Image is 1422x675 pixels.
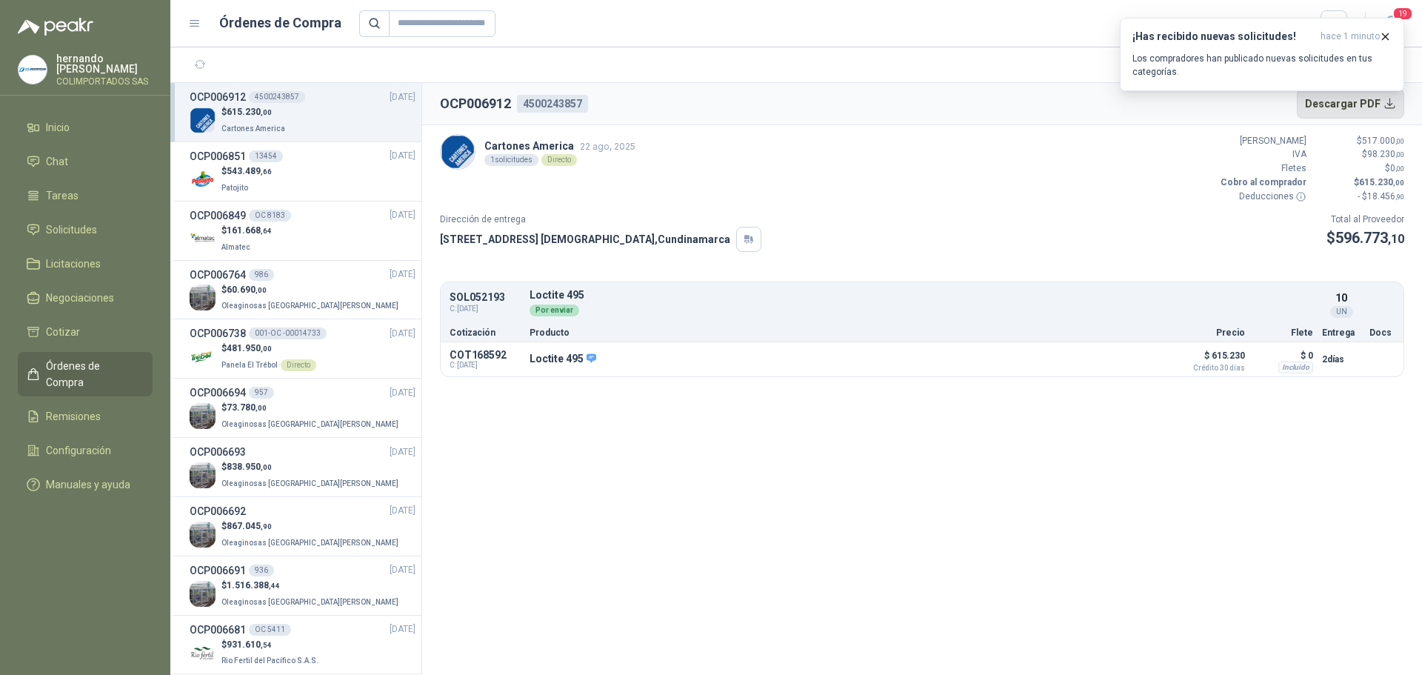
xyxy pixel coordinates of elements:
div: OC 8183 [249,210,291,222]
span: Oleaginosas [GEOGRAPHIC_DATA][PERSON_NAME] [221,479,398,488]
a: OCP006738001-OC -00014733[DATE] Company Logo$481.950,00Panela El TrébolDirecto [190,325,415,372]
p: $ [221,105,288,119]
span: Inicio [46,119,70,136]
h3: OCP006694 [190,385,246,401]
p: $ [221,460,401,474]
button: ¡Has recibido nuevas solicitudes!hace 1 minuto Los compradores han publicado nuevas solicitudes e... [1120,18,1404,91]
h3: OCP006849 [190,207,246,224]
img: Company Logo [190,344,216,370]
img: Company Logo [190,226,216,252]
span: Chat [46,153,68,170]
p: $ [1315,134,1404,148]
div: Directo [541,154,577,166]
span: C: [DATE] [450,361,521,370]
p: Precio [1171,328,1245,337]
p: $ [221,579,401,593]
p: Entrega [1322,328,1361,337]
p: Cartones America [484,138,635,154]
img: Logo peakr [18,18,93,36]
a: Cotizar [18,318,153,346]
h3: OCP006851 [190,148,246,164]
span: Rio Fertil del Pacífico S.A.S. [221,656,318,665]
h3: OCP006691 [190,562,246,579]
span: ,90 [261,522,272,531]
span: ,44 [269,582,280,590]
span: [DATE] [390,386,415,400]
p: Producto [530,328,1162,337]
a: OCP006694957[DATE] Company Logo$73.780,00Oleaginosas [GEOGRAPHIC_DATA][PERSON_NAME] [190,385,415,431]
a: Negociaciones [18,284,153,312]
span: ,00 [1395,150,1404,159]
div: 4500243857 [517,95,588,113]
div: 001-OC -00014733 [249,327,327,339]
span: [DATE] [390,622,415,636]
p: Cotización [450,328,521,337]
span: C: [DATE] [450,303,521,315]
span: 867.045 [227,521,272,531]
h3: OCP006693 [190,444,246,460]
h1: Órdenes de Compra [219,13,341,33]
a: Manuales y ayuda [18,470,153,499]
span: Solicitudes [46,222,97,238]
div: Incluido [1278,362,1313,373]
p: $ [221,519,401,533]
img: Company Logo [19,56,47,84]
h3: ¡Has recibido nuevas solicitudes! [1132,30,1315,43]
p: Loctite 495 [530,290,1313,301]
span: ,00 [261,345,272,353]
p: [PERSON_NAME] [1218,134,1306,148]
a: Remisiones [18,402,153,430]
span: Oleaginosas [GEOGRAPHIC_DATA][PERSON_NAME] [221,302,398,310]
span: ,66 [261,167,272,176]
p: Deducciones [1218,190,1306,204]
p: $ [221,342,316,356]
span: Configuración [46,442,111,459]
span: 19 [1392,7,1413,21]
span: 615.230 [1359,177,1404,187]
span: ,00 [256,286,267,294]
span: 73.780 [227,402,267,413]
a: OCP006849OC 8183[DATE] Company Logo$161.668,64Almatec [190,207,415,254]
div: 957 [249,387,274,399]
p: Docs [1369,328,1395,337]
span: Patojito [221,184,248,192]
span: 838.950 [227,462,272,472]
span: Oleaginosas [GEOGRAPHIC_DATA][PERSON_NAME] [221,420,398,428]
span: ,64 [261,227,272,235]
span: 161.668 [227,225,272,236]
h2: OCP006912 [440,93,511,114]
h3: OCP006764 [190,267,246,283]
span: Cartones America [221,124,285,133]
span: Remisiones [46,408,101,425]
span: Panela El Trébol [221,361,278,369]
span: 543.489 [227,166,272,176]
span: 0 [1390,163,1404,173]
p: Dirección de entrega [440,213,761,227]
p: Fletes [1218,162,1306,176]
div: 936 [249,565,274,576]
span: Órdenes de Compra [46,358,138,390]
p: $ [221,164,272,179]
span: ,54 [261,641,272,649]
span: 481.950 [227,343,272,353]
a: OCP00685113454[DATE] Company Logo$543.489,66Patojito [190,148,415,195]
p: Los compradores han publicado nuevas solicitudes en tus categorías. [1132,52,1392,79]
p: $ 615.230 [1171,347,1245,372]
span: Negociaciones [46,290,114,306]
span: 22 ago, 2025 [580,141,635,152]
img: Company Logo [190,167,216,193]
div: 986 [249,269,274,281]
span: 18.456 [1367,191,1404,202]
span: 517.000 [1362,136,1404,146]
span: 98.230 [1367,149,1404,159]
span: Manuales y ayuda [46,476,130,493]
img: Company Logo [190,285,216,310]
p: SOL052193 [450,292,521,303]
p: $ [221,401,401,415]
span: 1.516.388 [227,580,280,591]
p: COT168592 [450,349,521,361]
a: Licitaciones [18,250,153,278]
a: Tareas [18,182,153,210]
span: Cotizar [46,324,80,340]
span: [DATE] [390,327,415,341]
